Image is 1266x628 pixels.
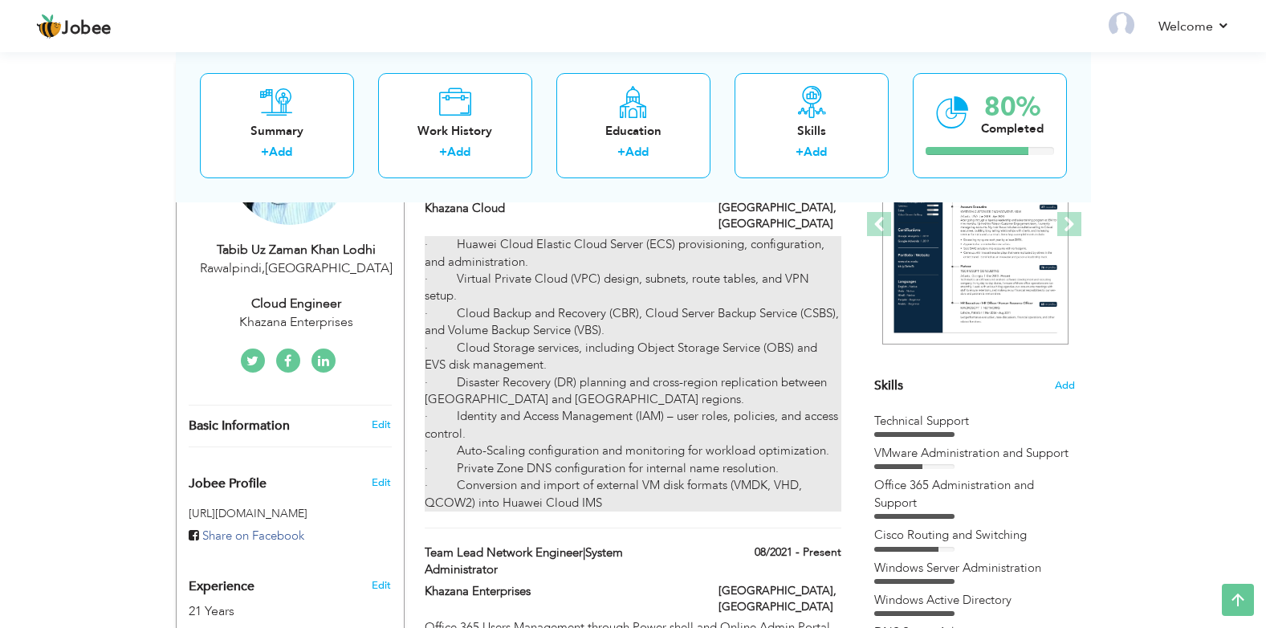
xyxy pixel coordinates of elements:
[447,144,470,160] a: Add
[718,200,841,232] label: [GEOGRAPHIC_DATA], [GEOGRAPHIC_DATA]
[747,122,876,139] div: Skills
[189,259,404,278] div: Rawalpindi [GEOGRAPHIC_DATA]
[189,508,392,520] h5: [URL][DOMAIN_NAME]
[372,418,391,432] a: Edit
[439,144,447,161] label: +
[755,544,841,561] label: 08/2021 - Present
[874,445,1075,462] div: VMware Administration and Support
[617,144,625,161] label: +
[425,200,694,217] label: Khazana Cloud
[177,459,404,500] div: Enhance your career by creating a custom URL for your Jobee public profile.
[202,528,304,544] span: Share on Facebook
[36,14,62,39] img: jobee.io
[625,144,649,160] a: Add
[391,122,519,139] div: Work History
[981,120,1044,137] div: Completed
[425,236,841,512] div: · Huawei Cloud Elastic Cloud Server (ECS) provisioning, configuration, and administration. · Virt...
[213,122,341,139] div: Summary
[874,527,1075,544] div: Cisco Routing and Switching
[425,544,694,579] label: Team Lead Network Engineer|System Administrator
[189,241,404,259] div: Tabib uz zaman khan Lodhi
[1158,17,1230,36] a: Welcome
[425,583,694,600] label: Khazana Enterprises
[262,259,265,277] span: ,
[874,377,903,394] span: Skills
[1055,378,1075,394] span: Add
[62,20,112,38] span: Jobee
[874,592,1075,609] div: Windows Active Directory
[372,475,391,490] span: Edit
[1109,12,1134,38] img: Profile Img
[189,602,354,621] div: 21 Years
[189,419,290,434] span: Basic Information
[569,122,698,139] div: Education
[36,14,112,39] a: Jobee
[269,144,292,160] a: Add
[874,413,1075,430] div: Technical Support
[189,477,267,491] span: Jobee Profile
[189,580,254,594] span: Experience
[981,93,1044,120] div: 80%
[796,144,804,161] label: +
[189,295,404,313] div: Cloud Engineer
[189,313,404,332] div: Khazana Enterprises
[718,583,841,615] label: [GEOGRAPHIC_DATA], [GEOGRAPHIC_DATA]
[261,144,269,161] label: +
[874,560,1075,577] div: Windows Server Administration
[804,144,827,160] a: Add
[372,578,391,593] a: Edit
[874,477,1075,512] div: Office 365 Administration and Support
